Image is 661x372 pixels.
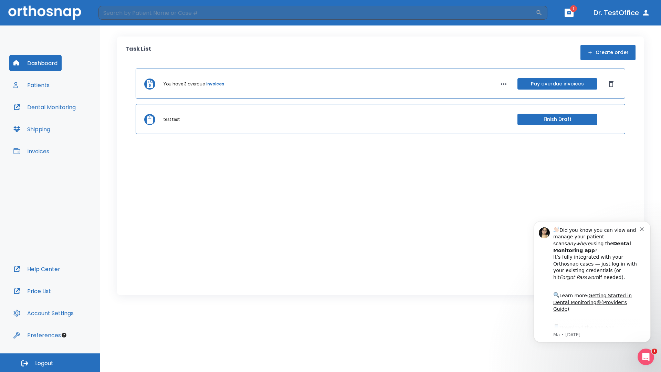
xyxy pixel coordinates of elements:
[591,7,653,19] button: Dr. TestOffice
[9,77,54,93] button: Patients
[9,305,78,321] button: Account Settings
[606,79,617,90] button: Dismiss
[570,5,577,12] span: 1
[652,349,657,354] span: 1
[98,6,536,20] input: Search by Patient Name or Case #
[517,114,597,125] button: Finish Draft
[9,143,53,159] button: Invoices
[35,360,53,367] span: Logout
[125,45,151,60] p: Task List
[9,121,54,137] button: Shipping
[638,349,654,365] iframe: Intercom live chat
[8,6,81,20] img: Orthosnap
[580,45,636,60] button: Create order
[9,99,80,115] button: Dental Monitoring
[164,81,205,87] p: You have 3 overdue
[206,81,224,87] a: invoices
[517,78,597,90] button: Pay overdue invoices
[523,211,661,353] iframe: Intercom notifications message
[30,112,117,147] div: Download the app: | ​ Let us know if you need help getting started!
[9,327,65,343] button: Preferences
[61,332,67,338] div: Tooltip anchor
[9,261,64,277] button: Help Center
[9,283,55,299] button: Price List
[164,116,180,123] p: test test
[30,121,117,127] p: Message from Ma, sent 3w ago
[117,15,122,20] button: Dismiss notification
[9,55,62,71] button: Dashboard
[30,114,91,126] a: App Store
